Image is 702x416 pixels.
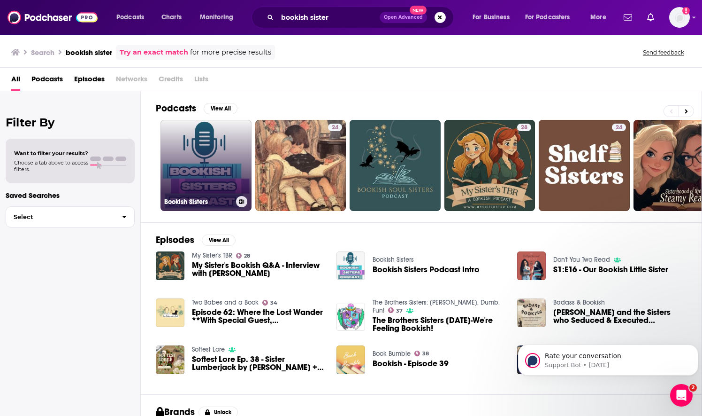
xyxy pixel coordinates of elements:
a: Two Babes and a Book [192,298,259,306]
a: Episodes [74,71,105,91]
span: Lists [194,71,208,91]
a: Softest Lore [192,345,225,353]
a: S1:E16 - Our Bookish Little Sister [553,266,668,274]
h2: Filter By [6,116,135,129]
h3: Bookish Sisters [164,198,232,206]
img: My Sister's Bookish Q&A - Interview with Nicolle May [156,251,184,280]
button: open menu [519,10,584,25]
a: 28 [236,253,251,259]
a: The Brothers Sisters July 28, 2024-We're Feeling Bookish! [373,316,506,332]
button: Show profile menu [669,7,690,28]
button: View All [202,235,236,246]
a: 24 [612,124,626,131]
img: Podchaser - Follow, Share and Rate Podcasts [8,8,98,26]
span: The Brothers Sisters [DATE]-We're Feeling Bookish! [373,316,506,332]
button: Send feedback [640,48,687,56]
div: Search podcasts, credits, & more... [260,7,463,28]
img: Bookish - Episode 39 [336,345,365,374]
a: 28 [517,124,531,131]
a: Bookish Sisters [373,256,414,264]
button: open menu [110,10,156,25]
span: Select [6,214,114,220]
button: open menu [584,10,618,25]
a: Try an exact match [120,47,188,58]
span: For Podcasters [525,11,570,24]
a: All [11,71,20,91]
svg: Add a profile image [682,7,690,15]
a: 24 [539,120,630,211]
span: 38 [422,352,429,356]
a: EpisodesView All [156,234,236,246]
span: New [410,6,427,15]
a: My Sister's TBR [192,251,232,259]
a: PodcastsView All [156,102,237,114]
span: Charts [161,11,182,24]
span: Softest Lore Ep. 38 - Sister Lumberjack by [PERSON_NAME] + Interactive Bookish Game [192,355,325,371]
a: My Sister's Bookish Q&A - Interview with Nicolle May [192,261,325,277]
button: open menu [466,10,521,25]
span: 28 [521,123,527,133]
span: Networks [116,71,147,91]
span: For Business [473,11,510,24]
img: S1:E16 - Our Bookish Little Sister [517,251,546,280]
a: 24 [255,120,346,211]
button: View All [204,103,237,114]
span: Credits [159,71,183,91]
a: The Brothers Sisters: Smart, Dumb, Fun! [373,298,500,314]
a: 24 [328,124,342,131]
img: User Profile [669,7,690,28]
a: Bookish - Episode 39 [373,360,449,368]
a: Softest Lore Ep. 38 - Sister Lumberjack by Candace Simar + Interactive Bookish Game [192,355,325,371]
a: 38 [414,351,429,356]
img: Danielle Steel and the Sisters who Seduced & Executed Nazi Officers | Badass & Bookish Podcast E01 [517,298,546,327]
a: Don't You Two Read [553,256,610,264]
span: Want to filter your results? [14,150,88,157]
span: Monitoring [200,11,233,24]
img: The Brothers Sisters July 28, 2024-We're Feeling Bookish! [336,303,365,331]
a: Show notifications dropdown [643,9,658,25]
a: Badass & Bookish [553,298,605,306]
span: 2 [689,384,697,392]
a: 37 [388,307,403,313]
a: Podcasts [31,71,63,91]
span: Choose a tab above to access filters. [14,159,88,173]
img: Softest Lore Ep. 38 - Sister Lumberjack by Candace Simar + Interactive Bookish Game [156,345,184,374]
span: More [590,11,606,24]
span: Logged in as nwierenga [669,7,690,28]
span: 28 [244,254,250,258]
h2: Episodes [156,234,194,246]
a: Episode 62: Where the Lost Wander **With Special Guest, Jen, From the Bookish Sisterhood** [192,308,325,324]
a: Charts [155,10,187,25]
span: for more precise results [190,47,271,58]
iframe: Intercom live chat [670,384,693,407]
img: Episode 62: Where the Lost Wander **With Special Guest, Jen, From the Bookish Sisterhood** [156,298,184,327]
a: 34 [262,300,278,306]
a: Show notifications dropdown [620,9,636,25]
h2: Podcasts [156,102,196,114]
span: Open Advanced [384,15,423,20]
input: Search podcasts, credits, & more... [277,10,380,25]
span: Episode 62: Where the Lost Wander **With Special Guest, [PERSON_NAME], From the Bookish Sisterhood** [192,308,325,324]
span: My Sister's Bookish Q&A - Interview with [PERSON_NAME] [192,261,325,277]
img: Bookish Sisters Podcast Intro [336,251,365,280]
a: 28 [444,120,535,211]
p: Saved Searches [6,191,135,200]
button: Open AdvancedNew [380,12,427,23]
span: 24 [616,123,622,133]
a: Bookish Sisters Podcast Intro [373,266,480,274]
iframe: Intercom notifications message [514,325,702,391]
